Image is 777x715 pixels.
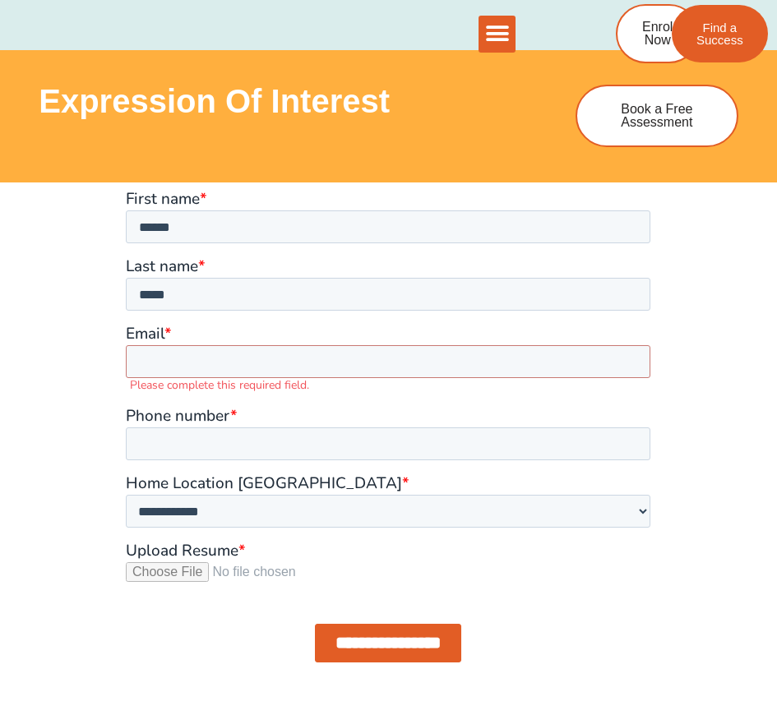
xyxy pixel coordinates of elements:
span: Book a Free Assessment [602,103,712,129]
a: Enrol Now [616,4,699,63]
h3: Expression of Interest [39,85,559,118]
a: Find a Success [672,5,768,62]
iframe: Form 0 [126,191,650,691]
a: Book a Free Assessment [576,85,738,147]
span: Enrol Now [642,21,673,47]
span: Find a Success [696,21,743,46]
iframe: Chat Widget [695,636,777,715]
div: Menu Toggle [479,16,516,53]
